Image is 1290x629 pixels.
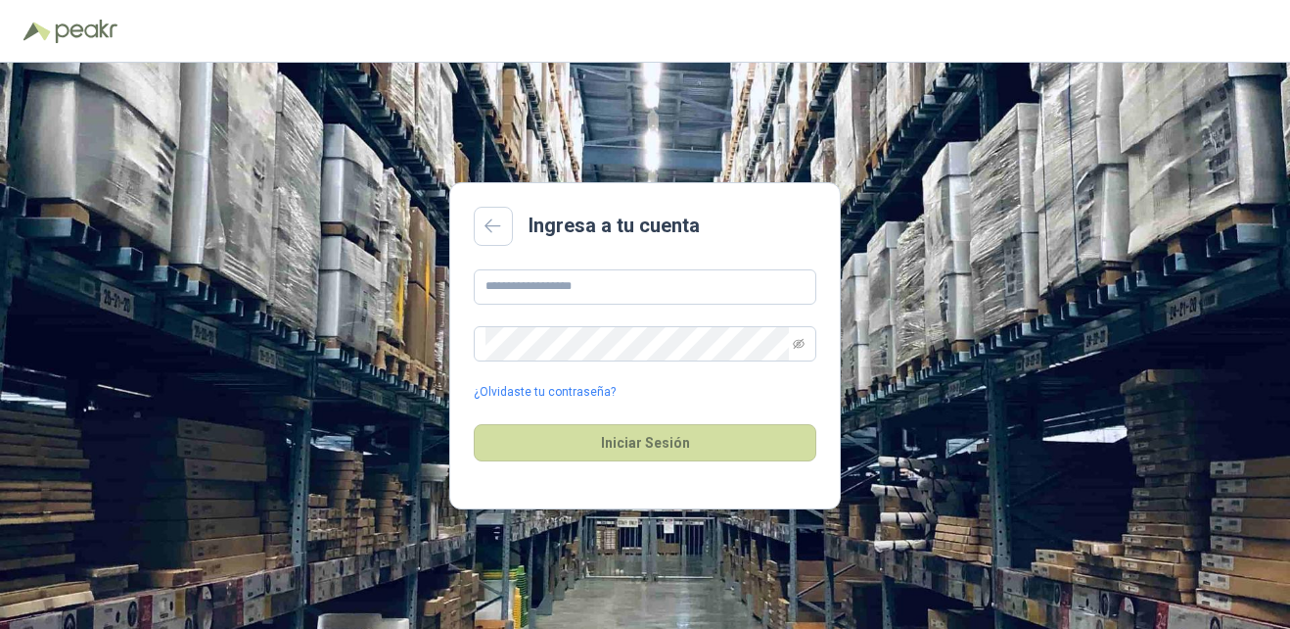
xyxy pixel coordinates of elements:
a: ¿Olvidaste tu contraseña? [474,383,616,402]
span: eye-invisible [793,338,805,350]
button: Iniciar Sesión [474,424,816,461]
h2: Ingresa a tu cuenta [529,211,700,241]
img: Logo [23,22,51,41]
img: Peakr [55,20,117,43]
